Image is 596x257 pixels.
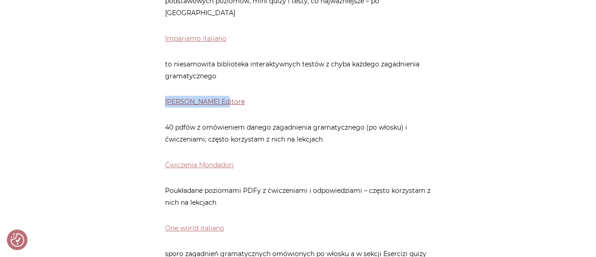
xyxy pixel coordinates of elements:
[165,121,431,145] p: 40 pdfów z omówieniem danego zagadnienia gramatycznego (po włosku) i ćwiczeniami; często korzysta...
[165,224,224,232] a: One world italiano
[165,185,431,208] p: Poukładane poziomami PDFy z ćwiczeniami i odpowiedziami – często korzystam z nich na lekcjach
[165,161,234,169] a: Ćwiczenia Mondadori
[165,58,431,82] p: to niesamowita biblioteka interaktywnych testów z chyba każdego zagadnienia gramatycznego
[11,233,24,247] button: Preferencje co do zgód
[165,98,245,106] a: [PERSON_NAME] Editore
[165,34,226,43] a: Impariamo italiano
[11,233,24,247] img: Revisit consent button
